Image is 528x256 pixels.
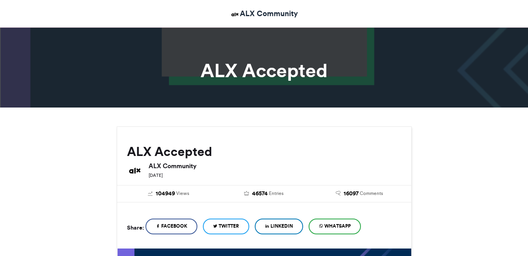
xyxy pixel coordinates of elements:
[127,163,143,178] img: ALX Community
[127,145,401,159] h2: ALX Accepted
[176,190,189,197] span: Views
[360,190,383,197] span: Comments
[252,189,268,198] span: 46574
[156,189,175,198] span: 104949
[161,223,187,230] span: Facebook
[127,189,211,198] a: 104949 Views
[270,223,293,230] span: LinkedIn
[219,223,239,230] span: Twitter
[309,219,361,234] a: WhatsApp
[222,189,306,198] a: 46574 Entries
[149,173,163,178] small: [DATE]
[344,189,359,198] span: 16097
[127,223,144,233] h5: Share:
[145,219,197,234] a: Facebook
[324,223,351,230] span: WhatsApp
[230,8,298,19] a: ALX Community
[149,163,401,169] h6: ALX Community
[203,219,249,234] a: Twitter
[269,190,283,197] span: Entries
[46,61,482,80] h1: ALX Accepted
[255,219,303,234] a: LinkedIn
[318,189,401,198] a: 16097 Comments
[230,9,240,19] img: ALX Community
